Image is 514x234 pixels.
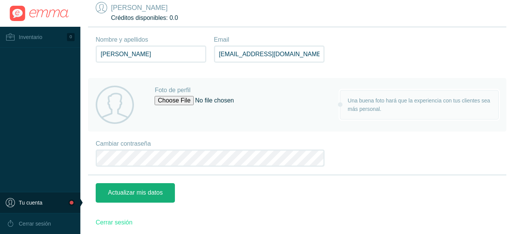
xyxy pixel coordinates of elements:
[111,2,168,13] h2: [PERSON_NAME]
[96,35,206,44] label: Nombre y apellidos
[96,219,132,226] a: Cerrar sesión
[155,86,324,95] label: Foto de perfil
[96,183,175,203] input: Actualizar mis datos
[348,96,491,114] p: Una buena foto hará que la experiencia con tus clientes sea más personal.
[96,139,325,148] label: Cambiar contraseña
[214,35,325,44] label: Email
[111,13,499,23] div: Créditos disponibles: 0.0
